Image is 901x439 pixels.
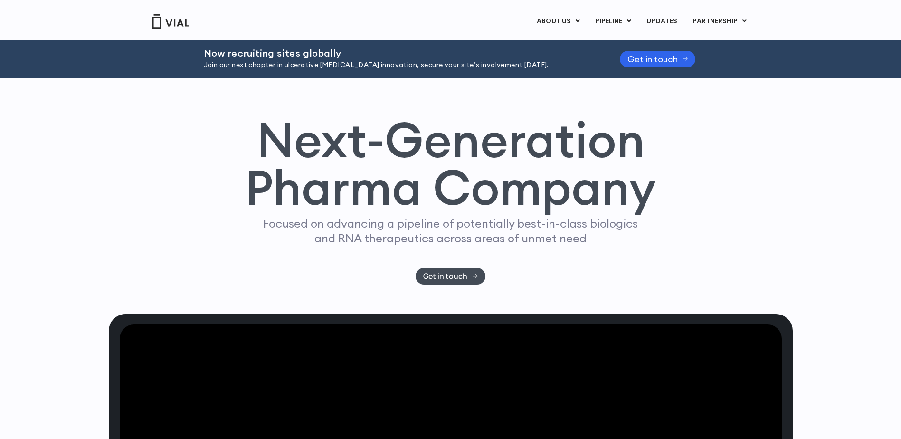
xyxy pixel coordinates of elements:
[245,116,656,212] h1: Next-Generation Pharma Company
[588,13,638,29] a: PIPELINEMenu Toggle
[204,48,596,58] h2: Now recruiting sites globally
[639,13,684,29] a: UPDATES
[423,273,467,280] span: Get in touch
[416,268,485,285] a: Get in touch
[685,13,754,29] a: PARTNERSHIPMenu Toggle
[204,60,596,70] p: Join our next chapter in ulcerative [MEDICAL_DATA] innovation, secure your site’s involvement [DA...
[627,56,678,63] span: Get in touch
[259,216,642,246] p: Focused on advancing a pipeline of potentially best-in-class biologics and RNA therapeutics acros...
[529,13,587,29] a: ABOUT USMenu Toggle
[620,51,696,67] a: Get in touch
[152,14,190,29] img: Vial Logo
